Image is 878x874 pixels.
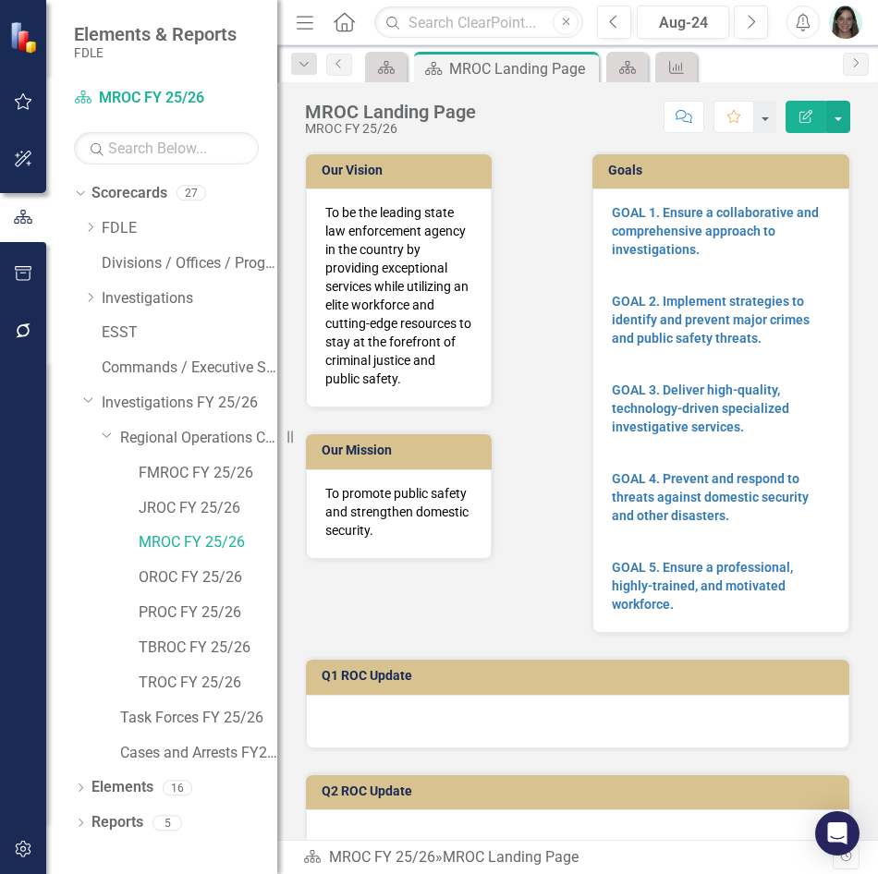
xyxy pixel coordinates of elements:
a: MROC FY 25/26 [139,532,277,553]
a: Task Forces FY 25/26 [120,708,277,729]
div: MROC FY 25/26 [305,122,476,136]
button: Aug-24 [637,6,729,39]
a: Cases and Arrests FY25/26 [120,743,277,764]
span: Elements & Reports [74,23,237,45]
a: OROC FY 25/26 [139,567,277,589]
div: MROC Landing Page [305,102,476,122]
div: » [303,847,833,868]
small: FDLE [74,45,237,60]
div: 16 [163,780,192,795]
a: Reports [91,812,143,833]
a: GOAL 4. Prevent and respond to threats against domestic security and other disasters. [612,471,809,523]
div: 27 [177,186,206,201]
h3: Q2 ROC Update [322,784,840,798]
a: TROC FY 25/26 [139,673,277,694]
h3: Our Mission [322,443,482,457]
a: MROC FY 25/26 [74,88,259,109]
p: To promote public safety and strengthen domestic security. [325,484,472,540]
img: Kristine Largaespada [829,6,862,39]
p: To be the leading state law enforcement agency in the country by providing exceptional services w... [325,203,472,388]
a: Investigations [102,288,277,310]
a: Divisions / Offices / Programs [102,253,277,274]
a: TBROC FY 25/26 [139,637,277,659]
a: JROC FY 25/26 [139,498,277,519]
h3: Q1 ROC Update [322,669,840,683]
h3: Goals [608,164,840,177]
div: 5 [152,815,182,831]
a: FMROC FY 25/26 [139,463,277,484]
h3: Our Vision [322,164,482,177]
a: Elements [91,777,153,798]
a: Regional Operations Centers FY 25/26 [120,428,277,449]
div: MROC Landing Page [443,848,579,866]
a: Investigations FY 25/26 [102,393,277,414]
div: Aug-24 [643,12,723,34]
a: GOAL 2. Implement strategies to identify and prevent major crimes and public safety threats. [612,294,810,346]
input: Search ClearPoint... [374,6,583,39]
a: GOAL 1. Ensure a collaborative and comprehensive approach to investigations. [612,205,819,257]
a: Scorecards [91,183,167,204]
img: ClearPoint Strategy [8,19,43,54]
div: Open Intercom Messenger [815,811,860,856]
a: Commands / Executive Support Branch FY 25/26 [102,358,277,379]
input: Search Below... [74,132,259,164]
a: GOAL 3. Deliver high-quality, technology-driven specialized investigative services. [612,382,789,434]
div: MROC Landing Page [449,57,594,80]
a: PROC FY 25/26 [139,602,277,624]
a: FDLE [102,218,277,239]
a: MROC FY 25/26 [329,848,435,866]
a: GOAL 5. Ensure a professional, highly-trained, and motivated workforce. [612,560,793,612]
a: ESST [102,322,277,344]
